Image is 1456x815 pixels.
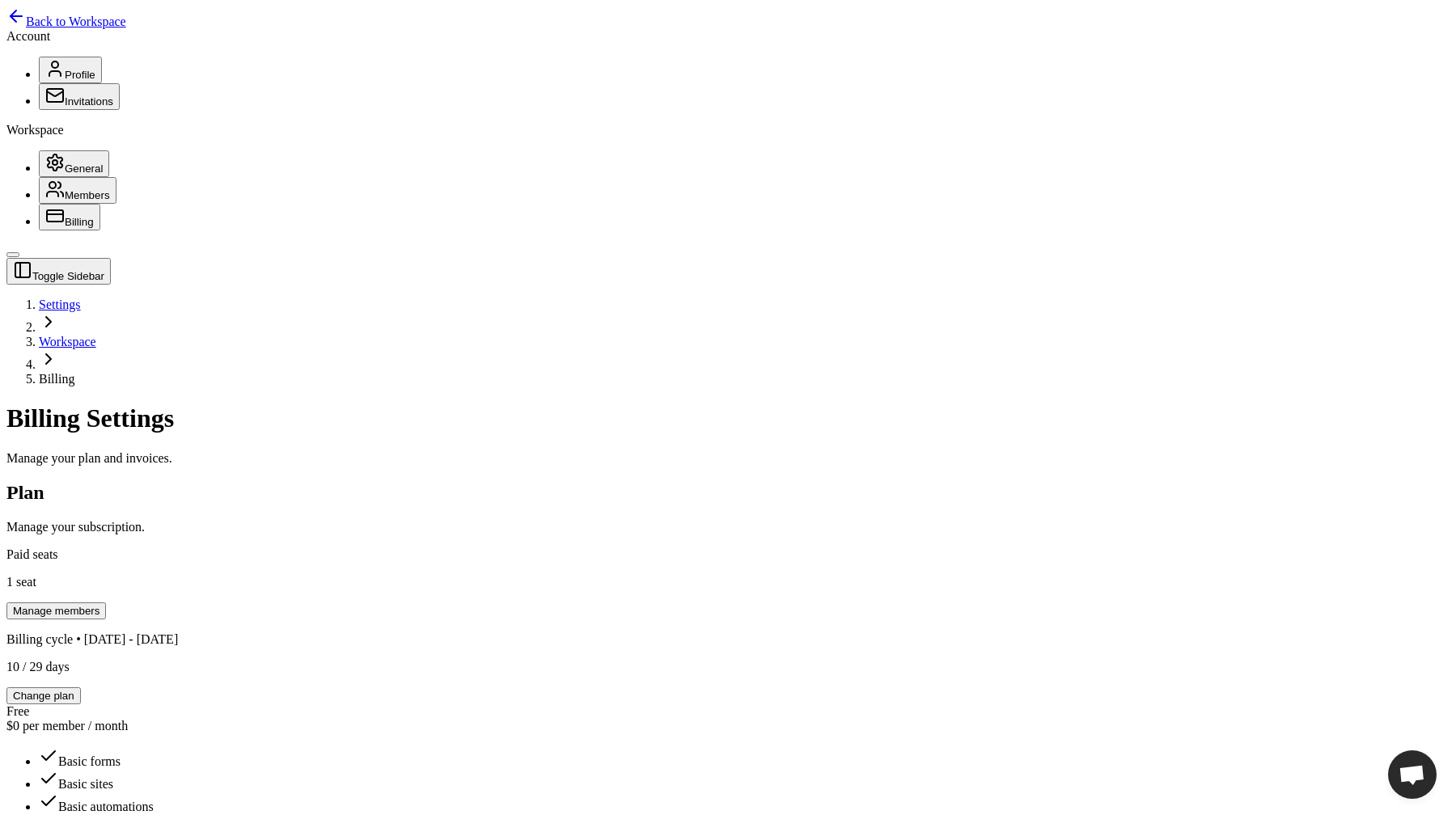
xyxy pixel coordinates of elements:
button: Change plan [6,687,81,704]
a: Members [39,188,116,201]
button: Members [39,177,116,204]
a: Invitations [39,94,120,108]
button: General [39,150,109,177]
p: Manage your subscription. [6,520,1450,534]
span: Basic forms [58,754,121,768]
p: Billing cycle • [DATE] - [DATE] [6,632,1450,647]
button: Billing [39,204,100,230]
a: Settings [39,298,81,311]
button: Profile [39,57,102,83]
span: Billing [65,216,94,228]
button: Toggle Sidebar [6,252,19,257]
div: $0 per member / month [6,719,1450,733]
span: Basic automations [58,800,154,813]
h2: Plan [6,482,1450,504]
div: Open chat [1388,750,1437,799]
button: Manage members [6,602,106,619]
div: Workspace [6,123,1450,137]
a: Workspace [39,335,96,348]
span: Basic sites [58,777,113,791]
button: Invitations [39,83,120,110]
span: Members [65,189,110,201]
h1: Billing Settings [6,403,1450,433]
span: Profile [65,69,95,81]
p: Paid seats [6,547,1450,562]
span: General [65,163,103,175]
a: Profile [39,67,102,81]
div: Free [6,704,1450,719]
a: Back to Workspace [6,15,126,28]
span: Toggle Sidebar [32,270,104,282]
a: General [39,161,109,175]
p: 10 / 29 days [6,660,1450,674]
a: Billing [39,214,100,228]
p: Manage your plan and invoices. [6,451,1450,466]
span: Invitations [65,95,113,108]
div: Account [6,29,1450,44]
span: Back to Workspace [26,15,126,28]
nav: breadcrumb [6,298,1450,386]
button: Toggle Sidebar [6,258,111,285]
span: Billing [39,372,74,386]
p: 1 seat [6,575,1450,589]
